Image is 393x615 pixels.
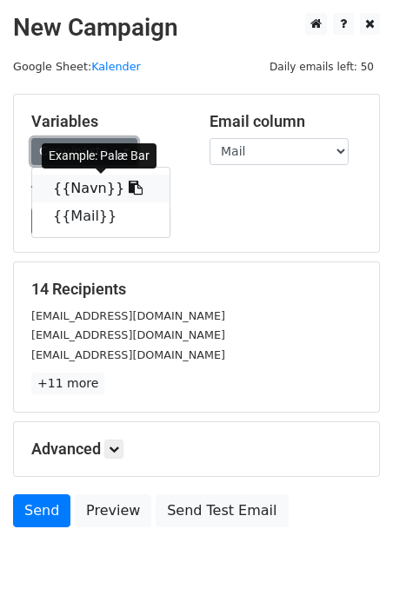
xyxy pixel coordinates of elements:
h2: New Campaign [13,13,380,43]
a: {{Navn}} [32,175,170,202]
h5: Email column [210,112,362,131]
a: Send Test Email [156,494,288,527]
small: [EMAIL_ADDRESS][DOMAIN_NAME] [31,309,225,322]
h5: 14 Recipients [31,280,362,299]
a: {{Mail}} [32,202,170,230]
small: [EMAIL_ADDRESS][DOMAIN_NAME] [31,328,225,341]
div: Chat-widget [306,532,393,615]
h5: Variables [31,112,183,131]
iframe: Chat Widget [306,532,393,615]
h5: Advanced [31,440,362,459]
div: Example: Palæ Bar [42,143,157,169]
a: Kalender [91,60,141,73]
small: [EMAIL_ADDRESS][DOMAIN_NAME] [31,348,225,361]
a: Daily emails left: 50 [263,60,380,73]
small: Google Sheet: [13,60,141,73]
a: Preview [75,494,151,527]
span: Daily emails left: 50 [263,57,380,76]
a: Copy/paste... [31,138,137,165]
a: Send [13,494,70,527]
a: +11 more [31,373,104,394]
